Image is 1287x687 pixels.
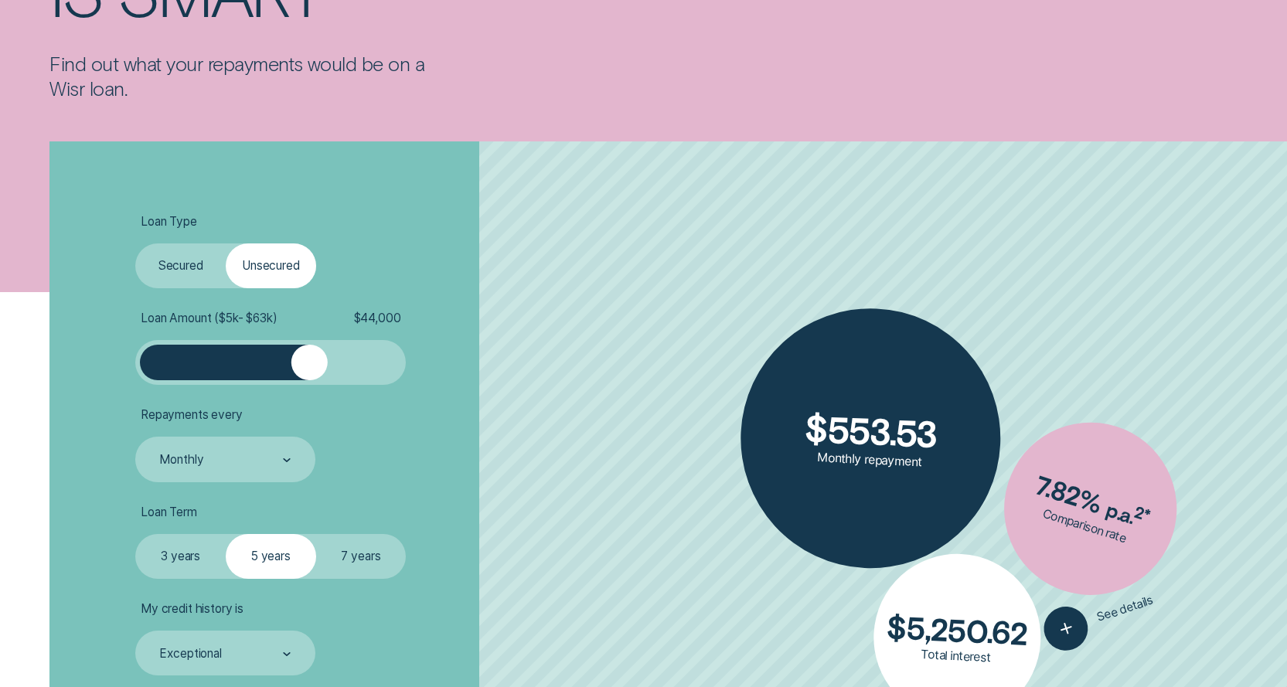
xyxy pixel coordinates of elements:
[159,647,221,661] div: Exceptional
[1038,579,1159,656] button: See details
[141,505,197,519] span: Loan Term
[1095,593,1155,626] span: See details
[226,243,316,288] label: Unsecured
[159,453,203,468] div: Monthly
[226,534,316,579] label: 5 years
[49,52,441,100] p: Find out what your repayments would be on a Wisr loan.
[141,311,277,325] span: Loan Amount ( $5k - $63k )
[316,534,407,579] label: 7 years
[135,243,226,288] label: Secured
[141,601,243,616] span: My credit history is
[135,534,226,579] label: 3 years
[141,407,243,422] span: Repayments every
[141,214,197,229] span: Loan Type
[354,311,401,325] span: $ 44,000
